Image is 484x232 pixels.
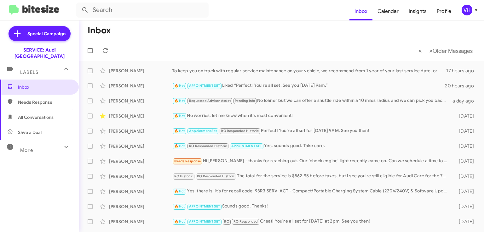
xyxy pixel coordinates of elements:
span: APPOINTMENT SET [189,204,220,208]
a: Inbox [349,2,372,20]
a: Calendar [372,2,404,20]
div: 17 hours ago [446,68,479,74]
div: The total for the service is $562.95 before taxes, but I see you're still eligible for Audi Care ... [172,173,451,180]
div: [DATE] [451,143,479,149]
div: [DATE] [451,203,479,210]
div: [PERSON_NAME] [109,218,172,225]
div: [PERSON_NAME] [109,98,172,104]
div: [PERSON_NAME] [109,83,172,89]
button: Next [425,44,476,57]
span: 🔥 Hot [174,114,185,118]
button: Previous [415,44,426,57]
a: Special Campaign [9,26,71,41]
span: Older Messages [433,47,473,54]
div: VH [462,5,472,15]
span: Labels [20,69,38,75]
div: Hi [PERSON_NAME] - thanks for reaching out. Our 'check engine' light recently came on. Can we sch... [172,157,451,165]
div: [DATE] [451,173,479,180]
div: [PERSON_NAME] [109,158,172,164]
div: Perfect! You're all set for [DATE] 9AM. See you then! [172,127,451,135]
div: [PERSON_NAME] [109,68,172,74]
div: [PERSON_NAME] [109,173,172,180]
span: « [418,47,422,55]
a: Insights [404,2,432,20]
div: [PERSON_NAME] [109,203,172,210]
div: [PERSON_NAME] [109,128,172,134]
div: [DATE] [451,128,479,134]
div: [PERSON_NAME] [109,143,172,149]
span: APPOINTMENT SET [189,84,220,88]
span: Save a Deal [18,129,42,135]
div: Sounds good. Thanks! [172,203,451,210]
span: 🔥 Hot [174,204,185,208]
span: 🔥 Hot [174,189,185,193]
span: 🔥 Hot [174,99,185,103]
span: APPOINTMENT SET [189,219,220,224]
div: Great! You're all set for [DATE] at 2pm. See you then! [172,218,451,225]
span: Appointment Set [189,129,217,133]
div: Yes, sounds good. Take care. [172,142,451,150]
div: To keep you on track with regular service maintenance on your vehicle, we recommend from 1 year o... [172,68,446,74]
div: [DATE] [451,188,479,195]
div: [PERSON_NAME] [109,188,172,195]
span: APPOINTMENT SET [231,144,262,148]
span: Needs Response [174,159,201,163]
div: No worries, let me know when it's most convenient! [172,112,451,119]
div: [DATE] [451,158,479,164]
input: Search [76,3,209,18]
span: RO [224,219,229,224]
span: Pending Info [235,99,255,103]
span: RO Responded [233,219,258,224]
button: VH [456,5,477,15]
span: More [20,147,33,153]
span: 🔥 Hot [174,84,185,88]
div: a day ago [451,98,479,104]
span: RO Historic [174,174,193,178]
span: RO Responded Historic [221,129,259,133]
div: [PERSON_NAME] [109,113,172,119]
span: RO Responded Historic [197,174,235,178]
div: [DATE] [451,218,479,225]
div: Liked “Perfect! You're all set. See you [DATE] 9am.” [172,82,445,89]
span: » [429,47,433,55]
span: 🔥 Hot [174,144,185,148]
div: [DATE] [451,113,479,119]
nav: Page navigation example [415,44,476,57]
span: Inbox [18,84,72,90]
div: No loaner but we can offer a shuttle ride within a 10 miles radius and we can pick you back up wh... [172,97,451,104]
div: 20 hours ago [445,83,479,89]
span: Needs Response [18,99,72,105]
span: 🔥 Hot [174,219,185,224]
a: Profile [432,2,456,20]
span: Special Campaign [27,30,66,37]
span: Requested Advisor Assist [189,99,231,103]
h1: Inbox [88,25,111,36]
span: 🔥 Hot [174,129,185,133]
span: RO Responded Historic [189,144,227,148]
div: Yes, there is. It's for recall code: 93R3 SERV_ACT - Compact/Portable Charging System Cable (220V... [172,188,451,195]
span: All Conversations [18,114,54,120]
